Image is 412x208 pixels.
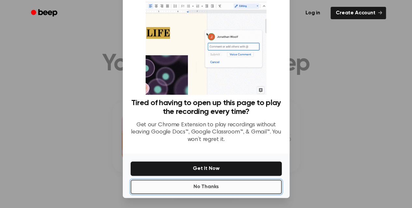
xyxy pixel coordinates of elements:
[299,6,327,21] a: Log in
[131,161,282,176] button: Get It Now
[331,7,386,19] a: Create Account
[131,121,282,144] p: Get our Chrome Extension to play recordings without leaving Google Docs™, Google Classroom™, & Gm...
[131,180,282,194] button: No Thanks
[131,99,282,116] h3: Tired of having to open up this page to play the recording every time?
[26,7,63,20] a: Beep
